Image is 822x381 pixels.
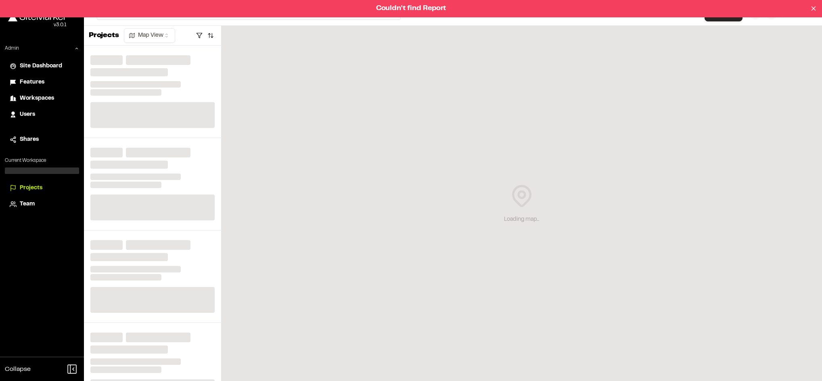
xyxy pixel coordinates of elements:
[20,62,62,71] span: Site Dashboard
[10,110,74,119] a: Users
[5,157,79,164] p: Current Workspace
[5,45,19,52] p: Admin
[89,30,119,41] p: Projects
[504,215,539,224] div: Loading map...
[10,135,74,144] a: Shares
[10,184,74,193] a: Projects
[10,62,74,71] a: Site Dashboard
[10,94,74,103] a: Workspaces
[8,21,67,29] div: Oh geez...please don't...
[20,200,35,209] span: Team
[20,94,54,103] span: Workspaces
[20,78,44,87] span: Features
[5,364,31,374] span: Collapse
[20,135,39,144] span: Shares
[20,110,35,119] span: Users
[20,184,42,193] span: Projects
[10,78,74,87] a: Features
[10,200,74,209] a: Team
